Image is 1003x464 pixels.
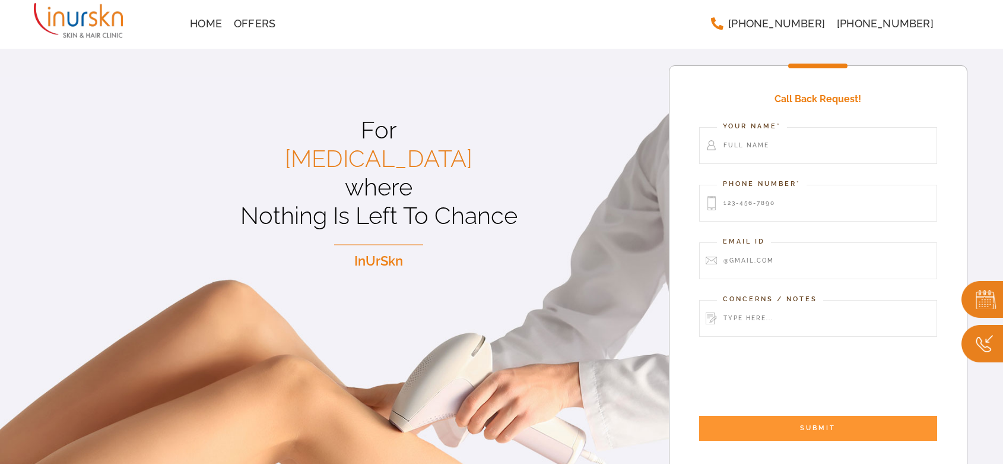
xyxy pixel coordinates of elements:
input: Full Name [699,127,937,164]
input: 123-456-7890 [699,185,937,222]
input: SUBMIT [699,416,937,441]
label: Phone Number* [717,179,807,190]
iframe: reCAPTCHA [699,358,880,404]
input: Type here... [699,300,937,337]
a: Home [184,12,228,36]
a: [PHONE_NUMBER] [704,12,831,36]
span: Offers [234,18,275,29]
span: [MEDICAL_DATA] [285,144,472,172]
label: Concerns / Notes [717,294,823,305]
img: Callc.png [961,325,1003,362]
p: InUrSkn [89,251,669,272]
a: Offers [228,12,281,36]
label: Email Id [717,236,771,247]
img: book.png [961,281,1003,318]
label: Your Name* [717,121,787,132]
p: For where Nothing Is Left To Chance [89,116,669,230]
span: [PHONE_NUMBER] [728,18,825,29]
h4: Call Back Request! [699,84,937,115]
span: [PHONE_NUMBER] [837,18,934,29]
span: Home [190,18,222,29]
input: @gmail.com [699,242,937,279]
a: [PHONE_NUMBER] [831,12,939,36]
